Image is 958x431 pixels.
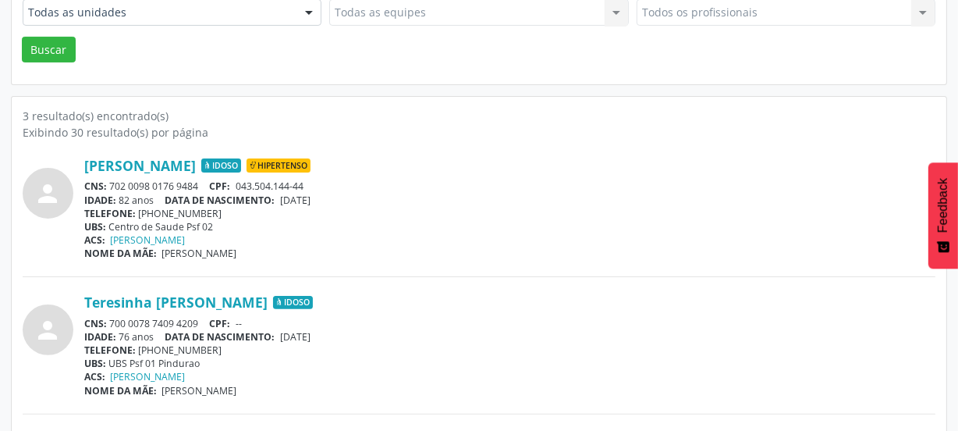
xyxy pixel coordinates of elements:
button: Feedback - Mostrar pesquisa [928,162,958,269]
span: Idoso [273,296,313,310]
div: 3 resultado(s) encontrado(s) [23,108,935,124]
i: person [34,180,62,208]
span: CNS: [84,180,107,193]
span: UBS: [84,220,106,233]
div: [PHONE_NUMBER] [84,207,935,220]
span: NOME DA MÃE: [84,247,157,260]
a: [PERSON_NAME] [111,233,186,247]
span: TELEFONE: [84,344,136,357]
span: DATA DE NASCIMENTO: [165,194,275,207]
span: [PERSON_NAME] [162,384,237,397]
span: CNS: [84,317,107,330]
span: Idoso [201,159,241,173]
div: UBS Psf 01 Pindurao [84,357,935,370]
div: Centro de Saude Psf 02 [84,220,935,233]
a: Teresinha [PERSON_NAME] [84,294,268,311]
div: Exibindo 30 resultado(s) por página [23,124,935,141]
span: -- [236,317,242,330]
i: person [34,316,62,344]
span: NOME DA MÃE: [84,384,157,397]
div: 700 0078 7409 4209 [84,317,935,330]
span: ACS: [84,233,105,247]
div: 82 anos [84,194,935,207]
span: TELEFONE: [84,207,136,220]
span: Hipertenso [247,159,310,173]
span: CPF: [210,180,231,193]
span: UBS: [84,357,106,370]
span: DATA DE NASCIMENTO: [165,330,275,344]
div: 76 anos [84,330,935,344]
div: 702 0098 0176 9484 [84,180,935,193]
span: IDADE: [84,194,116,207]
span: 043.504.144-44 [236,180,303,193]
span: Todas as unidades [28,5,289,20]
span: ACS: [84,370,105,383]
div: [PHONE_NUMBER] [84,344,935,357]
span: CPF: [210,317,231,330]
span: Feedback [936,178,950,233]
span: [DATE] [280,194,310,207]
a: [PERSON_NAME] [111,370,186,383]
button: Buscar [22,37,76,63]
a: [PERSON_NAME] [84,157,196,174]
span: IDADE: [84,330,116,344]
span: [DATE] [280,330,310,344]
span: [PERSON_NAME] [162,247,237,260]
